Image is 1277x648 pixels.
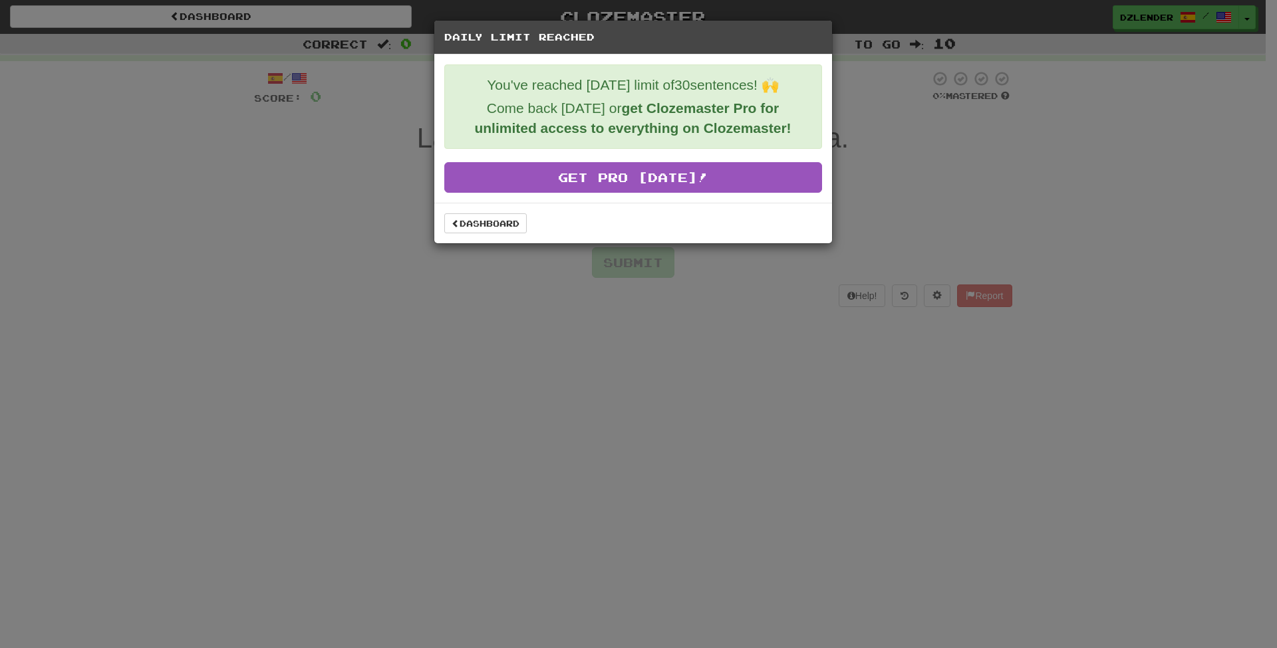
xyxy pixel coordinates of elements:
[444,162,822,193] a: Get Pro [DATE]!
[455,98,811,138] p: Come back [DATE] or
[444,31,822,44] h5: Daily Limit Reached
[474,100,791,136] strong: get Clozemaster Pro for unlimited access to everything on Clozemaster!
[455,75,811,95] p: You've reached [DATE] limit of 30 sentences! 🙌
[444,213,527,233] a: Dashboard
